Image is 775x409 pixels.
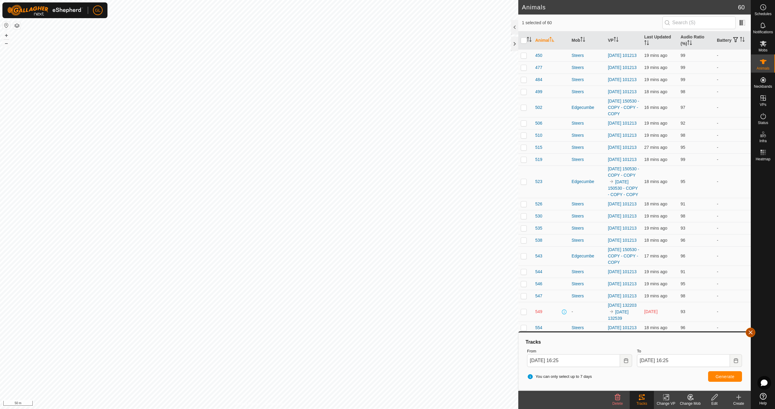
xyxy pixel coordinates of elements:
[759,48,767,52] span: Mobs
[572,120,603,126] div: Steers
[535,325,542,331] span: 554
[572,201,603,207] div: Steers
[572,325,603,331] div: Steers
[572,77,603,83] div: Steers
[535,156,542,163] span: 519
[681,105,685,110] span: 97
[714,322,751,334] td: -
[644,121,667,126] span: 14 Aug 2025, 4:06 pm
[687,41,692,46] p-sorticon: Activate to sort
[569,31,605,50] th: Mob
[609,179,614,184] img: to
[714,290,751,302] td: -
[608,166,639,178] a: [DATE] 150530 - COPY - COPY
[608,309,628,321] a: [DATE] 132539
[644,238,667,243] span: 14 Aug 2025, 4:06 pm
[708,371,742,382] button: Generate
[714,31,751,50] th: Battery
[644,201,667,206] span: 14 Aug 2025, 4:06 pm
[580,38,585,43] p-sorticon: Activate to sort
[714,86,751,98] td: -
[608,214,637,218] a: [DATE] 101213
[608,238,637,243] a: [DATE] 101213
[608,179,638,197] a: [DATE] 150530 - COPY - COPY - COPY
[754,85,772,88] span: Neckbands
[535,178,542,185] span: 523
[714,49,751,61] td: -
[681,309,685,314] span: 93
[572,225,603,231] div: Steers
[572,178,603,185] div: Edgecumbe
[760,103,766,106] span: VPs
[608,325,637,330] a: [DATE] 101213
[549,38,554,43] p-sorticon: Activate to sort
[714,302,751,322] td: -
[572,253,603,259] div: Edgecumbe
[644,226,667,231] span: 14 Aug 2025, 4:06 pm
[572,104,603,111] div: Edgecumbe
[614,38,618,43] p-sorticon: Activate to sort
[608,145,637,150] a: [DATE] 101213
[714,278,751,290] td: -
[644,133,667,138] span: 14 Aug 2025, 4:06 pm
[608,121,637,126] a: [DATE] 101213
[681,89,685,94] span: 98
[714,74,751,86] td: -
[608,89,637,94] a: [DATE] 101213
[681,325,685,330] span: 96
[644,65,667,70] span: 14 Aug 2025, 4:06 pm
[756,157,770,161] span: Heatmap
[681,281,685,286] span: 95
[572,309,603,315] div: -
[533,31,569,50] th: Animal
[535,132,542,139] span: 510
[644,309,658,314] span: 2 Aug 2025, 5:36 pm
[757,67,770,70] span: Animals
[754,12,771,16] span: Schedules
[716,374,734,379] span: Generate
[738,3,745,12] span: 60
[662,16,736,29] input: Search (S)
[612,401,623,406] span: Delete
[608,293,637,298] a: [DATE] 101213
[535,269,542,275] span: 544
[681,214,685,218] span: 98
[535,89,542,95] span: 499
[644,179,667,184] span: 14 Aug 2025, 4:06 pm
[535,52,542,59] span: 450
[7,5,83,16] img: Gallagher Logo
[681,201,685,206] span: 91
[714,153,751,165] td: -
[714,266,751,278] td: -
[605,31,642,50] th: VP
[572,237,603,244] div: Steers
[3,22,10,29] button: Reset Map
[644,293,667,298] span: 14 Aug 2025, 4:06 pm
[572,269,603,275] div: Steers
[758,121,768,125] span: Status
[727,401,751,406] div: Create
[644,145,667,150] span: 14 Aug 2025, 3:58 pm
[608,99,639,116] a: [DATE] 150530 - COPY - COPY - COPY
[681,145,685,150] span: 95
[535,281,542,287] span: 546
[535,237,542,244] span: 538
[654,401,678,406] div: Change VP
[681,269,685,274] span: 91
[642,31,678,50] th: Last Updated
[572,293,603,299] div: Steers
[535,104,542,111] span: 502
[681,226,685,231] span: 93
[740,38,745,43] p-sorticon: Activate to sort
[681,77,685,82] span: 99
[265,401,283,407] a: Contact Us
[714,198,751,210] td: -
[608,226,637,231] a: [DATE] 101213
[527,38,532,43] p-sorticon: Activate to sort
[3,32,10,39] button: +
[644,269,667,274] span: 14 Aug 2025, 4:06 pm
[644,53,667,58] span: 14 Aug 2025, 4:06 pm
[608,157,637,162] a: [DATE] 101213
[527,374,592,380] span: You can only select up to 7 days
[644,105,667,110] span: 14 Aug 2025, 4:08 pm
